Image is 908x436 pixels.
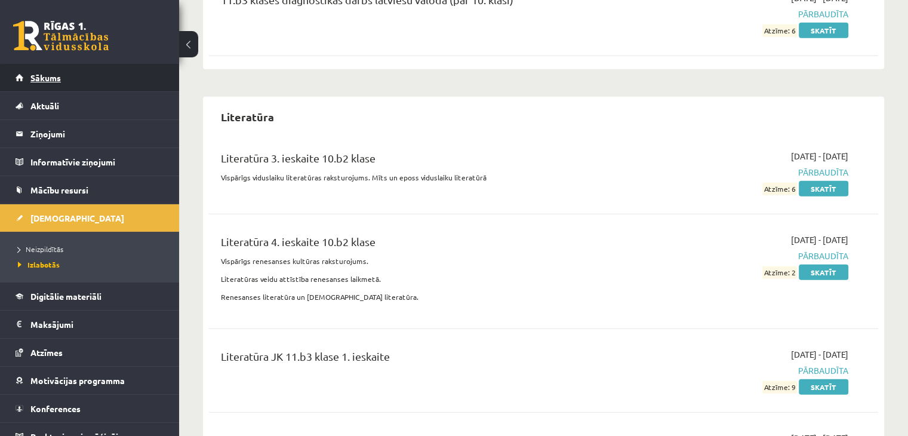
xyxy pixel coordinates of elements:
[30,291,101,302] span: Digitālie materiāli
[791,348,848,361] span: [DATE] - [DATE]
[30,311,164,338] legend: Maksājumi
[18,259,167,270] a: Izlabotās
[799,23,848,38] a: Skatīt
[13,21,109,51] a: Rīgas 1. Tālmācības vidusskola
[209,103,286,131] h2: Literatūra
[762,24,797,37] span: Atzīme: 6
[221,150,633,172] div: Literatūra 3. ieskaite 10.b2 klase
[221,172,633,183] p: Vispārīgs viduslaiku literatūras raksturojums. Mīts un eposs viduslaiku literatūrā
[221,234,633,256] div: Literatūra 4. ieskaite 10.b2 klase
[16,339,164,366] a: Atzīmes
[799,181,848,196] a: Skatīt
[30,185,88,195] span: Mācību resursi
[16,148,164,176] a: Informatīvie ziņojumi
[16,92,164,119] a: Aktuāli
[16,283,164,310] a: Digitālie materiāli
[651,250,848,262] span: Pārbaudīta
[30,347,63,358] span: Atzīmes
[651,364,848,377] span: Pārbaudīta
[651,8,848,20] span: Pārbaudīta
[221,348,633,370] div: Literatūra JK 11.b3 klase 1. ieskaite
[221,274,633,284] p: Literatūras veidu attīstība renesanses laikmetā.
[16,176,164,204] a: Mācību resursi
[30,100,59,111] span: Aktuāli
[16,64,164,91] a: Sākums
[30,72,61,83] span: Sākums
[18,260,60,269] span: Izlabotās
[18,244,167,254] a: Neizpildītās
[791,234,848,246] span: [DATE] - [DATE]
[30,148,164,176] legend: Informatīvie ziņojumi
[16,204,164,232] a: [DEMOGRAPHIC_DATA]
[762,381,797,394] span: Atzīme: 9
[791,150,848,162] span: [DATE] - [DATE]
[16,395,164,422] a: Konferences
[651,166,848,179] span: Pārbaudīta
[30,213,124,223] span: [DEMOGRAPHIC_DATA]
[30,375,125,386] span: Motivācijas programma
[762,266,797,279] span: Atzīme: 2
[221,291,633,302] p: Renesanses literatūra un [DEMOGRAPHIC_DATA] literatūra.
[30,120,164,148] legend: Ziņojumi
[16,367,164,394] a: Motivācijas programma
[18,244,63,254] span: Neizpildītās
[30,403,81,414] span: Konferences
[762,183,797,195] span: Atzīme: 6
[16,311,164,338] a: Maksājumi
[799,265,848,280] a: Skatīt
[221,256,633,266] p: Vispārīgs renesanses kultūras raksturojums.
[799,379,848,395] a: Skatīt
[16,120,164,148] a: Ziņojumi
